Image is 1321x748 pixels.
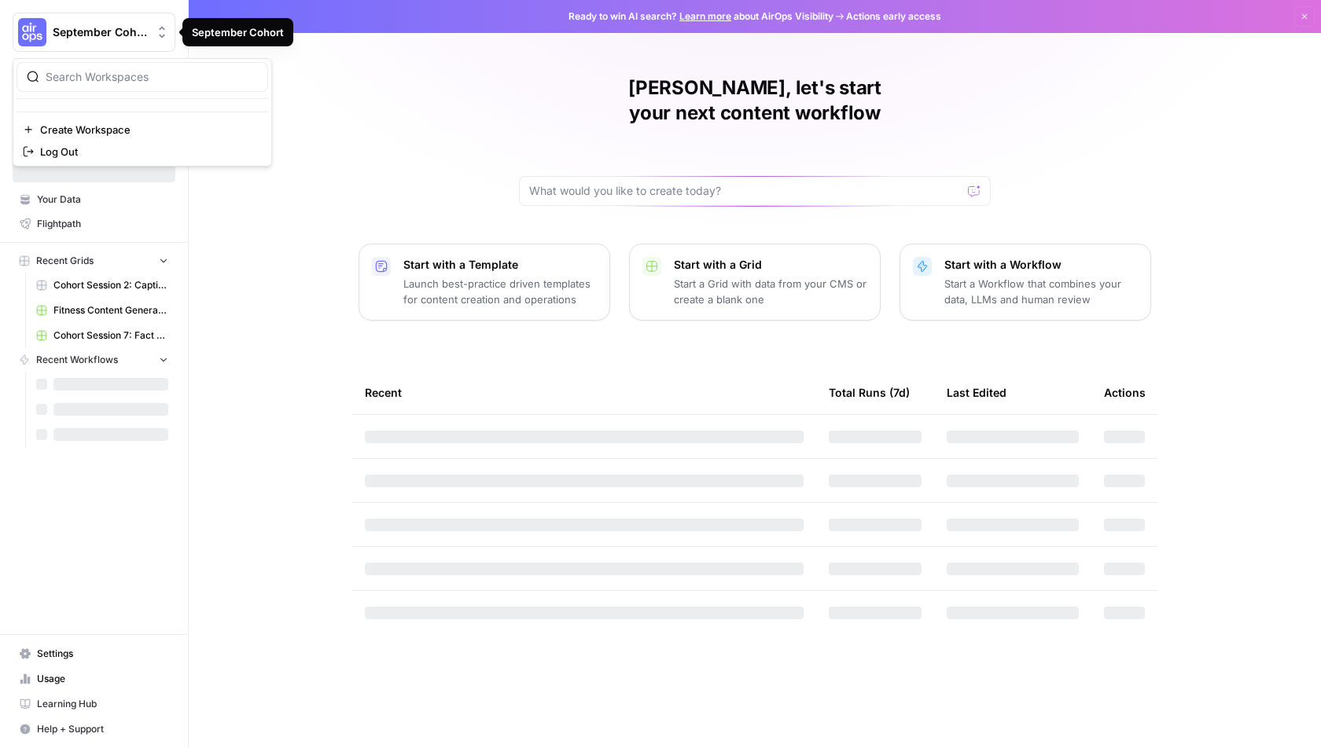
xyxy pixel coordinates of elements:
span: Cohort Session 2: Caption Generation Grid [53,278,168,292]
input: What would you like to create today? [529,183,962,199]
button: Start with a WorkflowStart a Workflow that combines your data, LLMs and human review [900,244,1151,321]
button: Workspace: September Cohort [13,13,175,52]
a: Usage [13,666,175,691]
span: Actions early access [846,9,941,24]
button: Help + Support [13,717,175,742]
p: Start a Grid with data from your CMS or create a blank one [674,276,867,307]
div: Total Runs (7d) [829,371,910,414]
button: Start with a TemplateLaunch best-practice driven templates for content creation and operations [359,244,610,321]
p: Launch best-practice driven templates for content creation and operations [403,276,597,307]
a: Cohort Session 7: Fact Checking and QA [29,323,175,348]
span: Cohort Session 7: Fact Checking and QA [53,328,168,343]
span: Create Workspace [40,122,256,137]
a: Learn more [679,10,731,22]
p: Start with a Workflow [944,257,1138,273]
p: Start a Workflow that combines your data, LLMs and human review [944,276,1138,307]
a: Flightpath [13,211,175,236]
div: Last Edited [947,371,1006,414]
a: Learning Hub [13,691,175,717]
a: Cohort Session 2: Caption Generation Grid [29,273,175,298]
button: Recent Workflows [13,348,175,372]
p: Start with a Template [403,257,597,273]
button: Start with a GridStart a Grid with data from your CMS or create a blank one [629,244,881,321]
span: Learning Hub [37,697,168,711]
span: Your Data [37,192,168,207]
span: Usage [37,672,168,686]
span: September Cohort [53,24,148,40]
input: Search Workspaces [46,69,258,85]
span: Fitness Content Generator ([PERSON_NAME]) [53,303,168,317]
div: Recent [365,371,804,414]
span: Settings [37,647,168,661]
span: Ready to win AI search? about AirOps Visibility [569,9,833,24]
span: Recent Grids [36,254,94,268]
a: Fitness Content Generator ([PERSON_NAME]) [29,298,175,323]
p: Start with a Grid [674,257,867,273]
div: Workspace: September Cohort [13,58,272,167]
h1: [PERSON_NAME], let's start your next content workflow [519,75,991,126]
div: Actions [1104,371,1146,414]
img: September Cohort Logo [18,18,46,46]
span: Recent Workflows [36,353,118,367]
a: Create Workspace [17,119,268,141]
span: Flightpath [37,217,168,231]
a: Log Out [17,141,268,163]
a: Settings [13,641,175,666]
button: Recent Grids [13,249,175,273]
a: Your Data [13,187,175,212]
span: Log Out [40,144,256,159]
span: Help + Support [37,722,168,736]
